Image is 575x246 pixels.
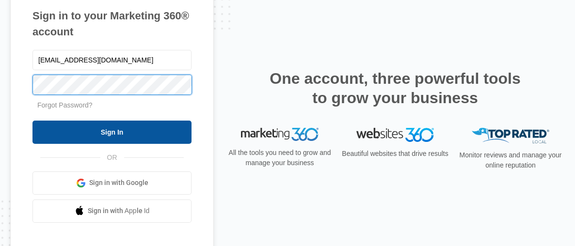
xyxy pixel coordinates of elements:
a: Sign in with Apple Id [32,200,192,223]
h1: Sign in to your Marketing 360® account [32,8,192,40]
p: All the tools you need to grow and manage your business [225,148,334,168]
span: OR [100,153,124,163]
input: Email [32,50,192,70]
a: Forgot Password? [37,101,93,109]
span: Sign in with Google [89,178,148,188]
img: Top Rated Local [472,128,549,144]
a: Sign in with Google [32,171,192,195]
img: Websites 360 [356,128,434,142]
p: Monitor reviews and manage your online reputation [456,150,565,170]
h2: One account, three powerful tools to grow your business [267,69,524,108]
img: Marketing 360 [241,128,319,141]
p: Beautiful websites that drive results [341,149,449,159]
input: Sign In [32,121,192,144]
span: Sign in with Apple Id [88,206,150,216]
